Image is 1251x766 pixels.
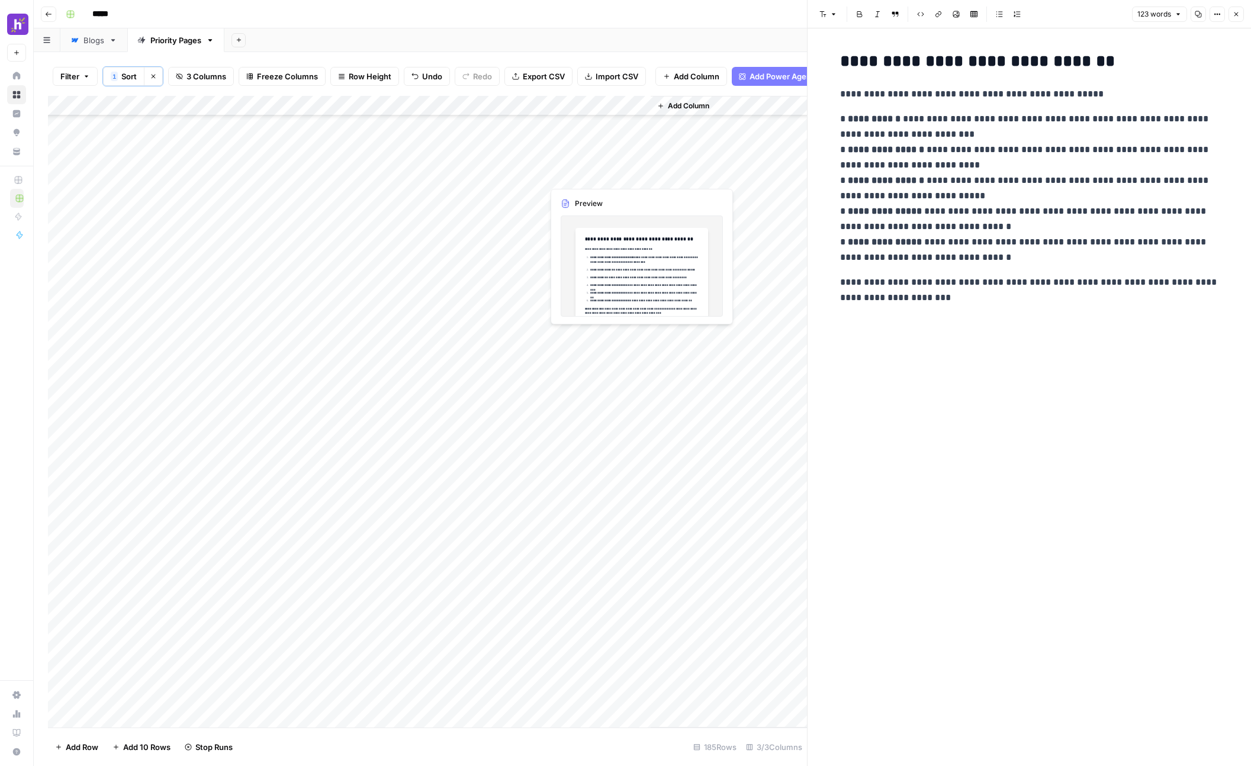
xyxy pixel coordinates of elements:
div: 185 Rows [689,738,741,757]
a: Your Data [7,142,26,161]
a: Home [7,66,26,85]
span: Add 10 Rows [123,741,171,753]
button: 123 words [1132,7,1187,22]
button: Help + Support [7,742,26,761]
span: 1 [112,72,116,81]
span: 123 words [1137,9,1171,20]
a: Learning Hub [7,723,26,742]
span: Row Height [349,70,391,82]
span: Filter [60,70,79,82]
span: Add Column [668,101,709,111]
span: Add Row [66,741,98,753]
button: Export CSV [504,67,573,86]
img: Homebase Logo [7,14,28,35]
a: Opportunities [7,123,26,142]
div: 1 [111,72,118,81]
span: Freeze Columns [257,70,318,82]
button: Workspace: Homebase [7,9,26,39]
a: Priority Pages [127,28,224,52]
button: Add Column [655,67,727,86]
span: Add Power Agent [750,70,814,82]
div: Blogs [83,34,104,46]
button: Freeze Columns [239,67,326,86]
a: Settings [7,685,26,704]
span: Undo [422,70,442,82]
span: Export CSV [523,70,565,82]
a: Blogs [60,28,127,52]
div: Priority Pages [150,34,201,46]
button: Import CSV [577,67,646,86]
a: Insights [7,104,26,123]
div: 3/3 Columns [741,738,807,757]
button: Add 10 Rows [105,738,178,757]
a: Browse [7,85,26,104]
button: Undo [404,67,450,86]
button: Row Height [330,67,399,86]
button: 1Sort [103,67,144,86]
button: Add Row [48,738,105,757]
span: 3 Columns [186,70,226,82]
span: Import CSV [596,70,638,82]
span: Add Column [674,70,719,82]
span: Sort [121,70,137,82]
button: Filter [53,67,98,86]
span: Stop Runs [195,741,233,753]
button: 3 Columns [168,67,234,86]
span: Redo [473,70,492,82]
button: Stop Runs [178,738,240,757]
button: Redo [455,67,500,86]
a: Usage [7,704,26,723]
button: Add Column [652,98,714,114]
button: Add Power Agent [732,67,821,86]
